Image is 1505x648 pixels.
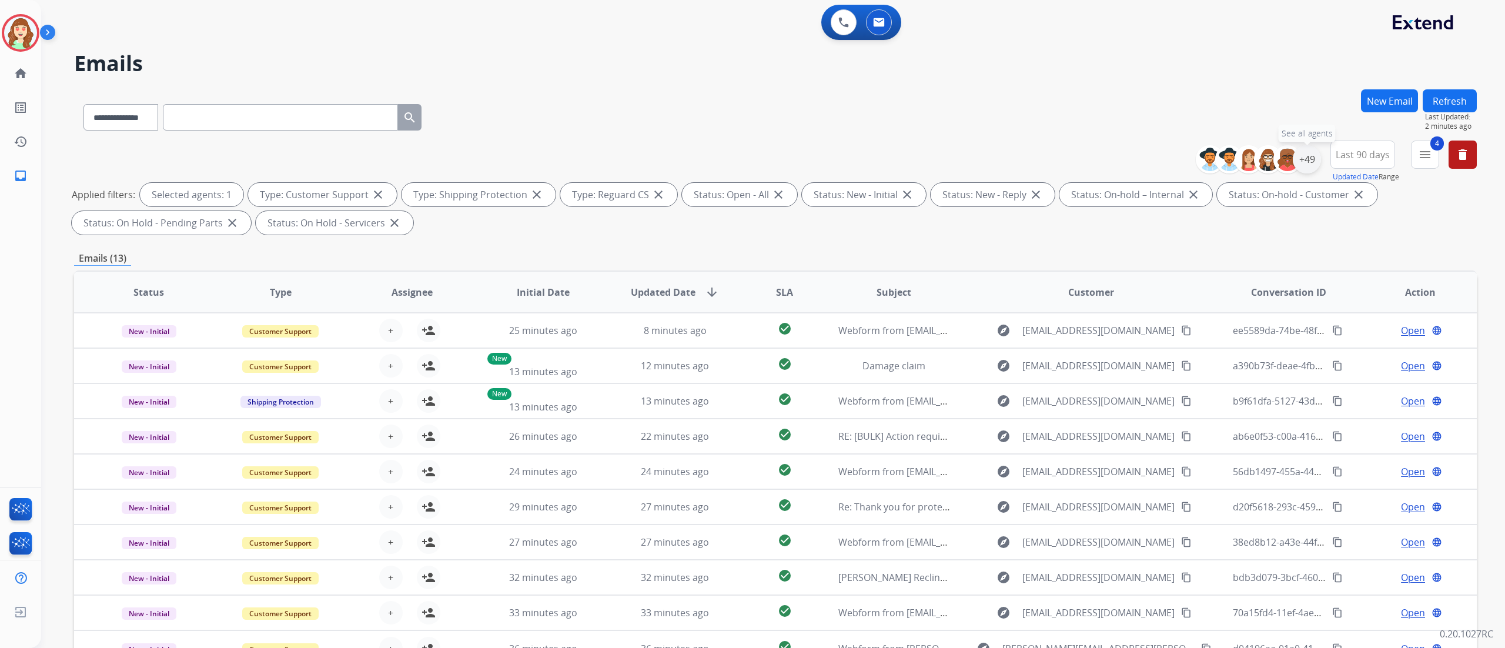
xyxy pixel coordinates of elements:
span: Range [1333,172,1399,182]
mat-icon: close [1352,188,1366,202]
span: + [388,606,393,620]
span: Webform from [EMAIL_ADDRESS][DOMAIN_NAME] on [DATE] [838,606,1105,619]
button: + [379,425,403,448]
span: [EMAIL_ADDRESS][DOMAIN_NAME] [1022,500,1175,514]
span: 32 minutes ago [509,571,577,584]
mat-icon: language [1432,360,1442,371]
mat-icon: language [1432,431,1442,442]
mat-icon: content_copy [1181,502,1192,512]
mat-icon: close [387,216,402,230]
span: Open [1401,570,1425,584]
mat-icon: content_copy [1332,360,1343,371]
span: Open [1401,606,1425,620]
mat-icon: content_copy [1332,466,1343,477]
mat-icon: close [900,188,914,202]
span: Customer Support [242,360,319,373]
button: Updated Date [1333,172,1379,182]
mat-icon: close [371,188,385,202]
img: avatar [4,16,37,49]
mat-icon: close [225,216,239,230]
h2: Emails [74,52,1477,75]
mat-icon: person_add [422,429,436,443]
span: + [388,535,393,549]
span: Customer Support [242,466,319,479]
button: + [379,601,403,624]
span: Customer Support [242,607,319,620]
mat-icon: content_copy [1332,431,1343,442]
span: [EMAIL_ADDRESS][DOMAIN_NAME] [1022,606,1175,620]
mat-icon: check_circle [778,392,792,406]
mat-icon: check_circle [778,604,792,618]
mat-icon: check_circle [778,533,792,547]
mat-icon: arrow_downward [705,285,719,299]
mat-icon: close [651,188,665,202]
mat-icon: person_add [422,570,436,584]
mat-icon: check_circle [778,498,792,512]
mat-icon: language [1432,607,1442,618]
span: New - Initial [122,502,176,514]
span: Damage claim [862,359,925,372]
span: Webform from [EMAIL_ADDRESS][DOMAIN_NAME] on [DATE] [838,324,1105,337]
span: [PERSON_NAME] Recliner not receiving power [838,571,1040,584]
mat-icon: check_circle [778,569,792,583]
span: 12 minutes ago [641,359,709,372]
span: Open [1401,465,1425,479]
span: Open [1401,394,1425,408]
mat-icon: history [14,135,28,149]
span: [EMAIL_ADDRESS][DOMAIN_NAME] [1022,394,1175,408]
mat-icon: person_add [422,359,436,373]
div: Status: On-hold - Customer [1217,183,1377,206]
mat-icon: close [1029,188,1043,202]
mat-icon: person_add [422,323,436,338]
div: Type: Reguard CS [560,183,677,206]
span: Webform from [EMAIL_ADDRESS][DOMAIN_NAME] on [DATE] [838,536,1105,549]
div: +49 [1293,145,1321,173]
button: New Email [1361,89,1418,112]
span: Last Updated: [1425,112,1477,122]
mat-icon: content_copy [1332,607,1343,618]
span: [EMAIL_ADDRESS][DOMAIN_NAME] [1022,359,1175,373]
mat-icon: language [1432,502,1442,512]
mat-icon: content_copy [1332,396,1343,406]
div: Status: On Hold - Pending Parts [72,211,251,235]
span: 26 minutes ago [509,430,577,443]
span: RE: [BULK] Action required: Extend claim approved for replacement [838,430,1136,443]
button: + [379,389,403,413]
button: + [379,495,403,519]
mat-icon: person_add [422,394,436,408]
span: See all agents [1282,128,1333,139]
mat-icon: content_copy [1181,396,1192,406]
span: 27 minutes ago [641,500,709,513]
mat-icon: explore [996,535,1011,549]
span: 70a15fd4-11ef-4aec-a691-587f3d0028b2 [1233,606,1408,619]
mat-icon: explore [996,500,1011,514]
div: Type: Shipping Protection [402,183,556,206]
span: New - Initial [122,360,176,373]
span: Customer Support [242,325,319,338]
mat-icon: language [1432,572,1442,583]
mat-icon: content_copy [1181,537,1192,547]
mat-icon: check_circle [778,322,792,336]
span: 24 minutes ago [509,465,577,478]
span: Initial Date [517,285,570,299]
span: d20f5618-293c-4599-8d80-1759cd19e59b [1233,500,1413,513]
span: Re: Thank you for protecting your Rooms To Go product [838,500,1088,513]
span: Open [1401,535,1425,549]
span: Customer Support [242,502,319,514]
span: 4 [1430,136,1444,151]
span: 33 minutes ago [509,606,577,619]
span: Open [1401,500,1425,514]
mat-icon: check_circle [778,463,792,477]
button: + [379,319,403,342]
button: 4 [1411,141,1439,169]
button: + [379,530,403,554]
span: 27 minutes ago [509,536,577,549]
span: 29 minutes ago [509,500,577,513]
mat-icon: language [1432,537,1442,547]
span: Last 90 days [1336,152,1390,157]
span: Open [1401,429,1425,443]
span: SLA [776,285,793,299]
span: + [388,500,393,514]
span: [EMAIL_ADDRESS][DOMAIN_NAME] [1022,429,1175,443]
span: 32 minutes ago [641,571,709,584]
